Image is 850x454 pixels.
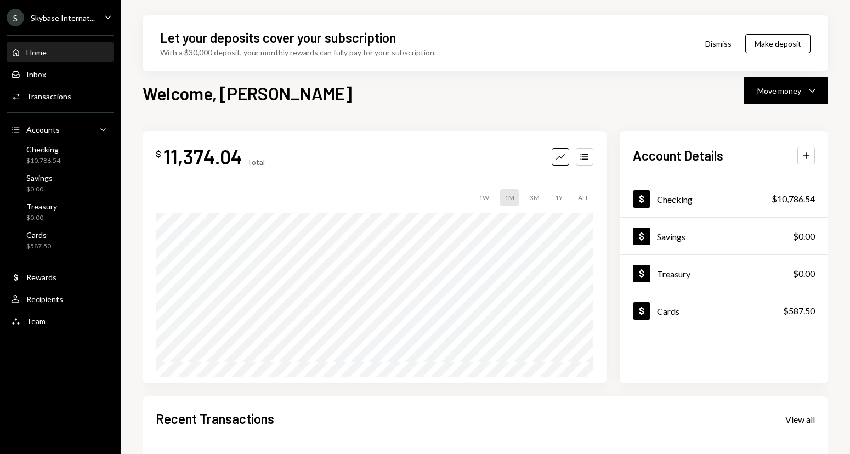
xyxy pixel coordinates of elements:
[160,47,436,58] div: With a $30,000 deposit, your monthly rewards can fully pay for your subscription.
[26,294,63,304] div: Recipients
[551,189,567,206] div: 1Y
[620,292,828,329] a: Cards$587.50
[574,189,593,206] div: ALL
[163,144,242,169] div: 11,374.04
[26,70,46,79] div: Inbox
[793,230,815,243] div: $0.00
[26,202,57,211] div: Treasury
[7,170,114,196] a: Savings$0.00
[7,289,114,309] a: Recipients
[156,149,161,160] div: $
[783,304,815,317] div: $587.50
[31,13,95,22] div: Skybase Internat...
[7,141,114,168] a: Checking$10,786.54
[772,192,815,206] div: $10,786.54
[525,189,544,206] div: 3M
[26,48,47,57] div: Home
[744,77,828,104] button: Move money
[657,269,690,279] div: Treasury
[692,31,745,56] button: Dismiss
[26,125,60,134] div: Accounts
[785,414,815,425] div: View all
[657,231,685,242] div: Savings
[247,157,265,167] div: Total
[26,173,53,183] div: Savings
[26,213,57,223] div: $0.00
[7,42,114,62] a: Home
[7,64,114,84] a: Inbox
[7,227,114,253] a: Cards$587.50
[7,311,114,331] a: Team
[620,255,828,292] a: Treasury$0.00
[26,145,60,154] div: Checking
[7,9,24,26] div: S
[26,316,46,326] div: Team
[633,146,723,164] h2: Account Details
[7,86,114,106] a: Transactions
[7,267,114,287] a: Rewards
[26,92,71,101] div: Transactions
[160,29,396,47] div: Let your deposits cover your subscription
[26,273,56,282] div: Rewards
[757,85,801,97] div: Move money
[474,189,494,206] div: 1W
[7,120,114,139] a: Accounts
[26,156,60,166] div: $10,786.54
[620,218,828,254] a: Savings$0.00
[785,413,815,425] a: View all
[7,198,114,225] a: Treasury$0.00
[745,34,811,53] button: Make deposit
[620,180,828,217] a: Checking$10,786.54
[793,267,815,280] div: $0.00
[657,306,679,316] div: Cards
[143,82,352,104] h1: Welcome, [PERSON_NAME]
[26,185,53,194] div: $0.00
[156,410,274,428] h2: Recent Transactions
[26,242,51,251] div: $587.50
[657,194,693,205] div: Checking
[500,189,519,206] div: 1M
[26,230,51,240] div: Cards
